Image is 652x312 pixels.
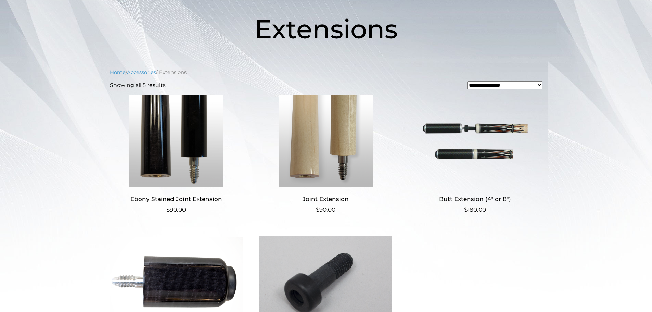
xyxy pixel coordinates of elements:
[166,206,186,213] bdi: 90.00
[259,95,392,187] img: Joint Extension
[110,95,243,187] img: Ebony Stained Joint Extension
[409,95,542,187] img: Butt Extension (4" or 8")
[409,95,542,214] a: Butt Extension (4″ or 8″) $180.00
[127,69,156,75] a: Accessories
[259,193,392,205] h2: Joint Extension
[255,13,398,45] span: Extensions
[110,81,166,89] p: Showing all 5 results
[464,206,468,213] span: $
[316,206,335,213] bdi: 90.00
[110,95,243,214] a: Ebony Stained Joint Extension $90.00
[110,193,243,205] h2: Ebony Stained Joint Extension
[467,81,542,89] select: Shop order
[110,69,126,75] a: Home
[316,206,319,213] span: $
[464,206,486,213] bdi: 180.00
[166,206,170,213] span: $
[259,95,392,214] a: Joint Extension $90.00
[409,193,542,205] h2: Butt Extension (4″ or 8″)
[110,68,542,76] nav: Breadcrumb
